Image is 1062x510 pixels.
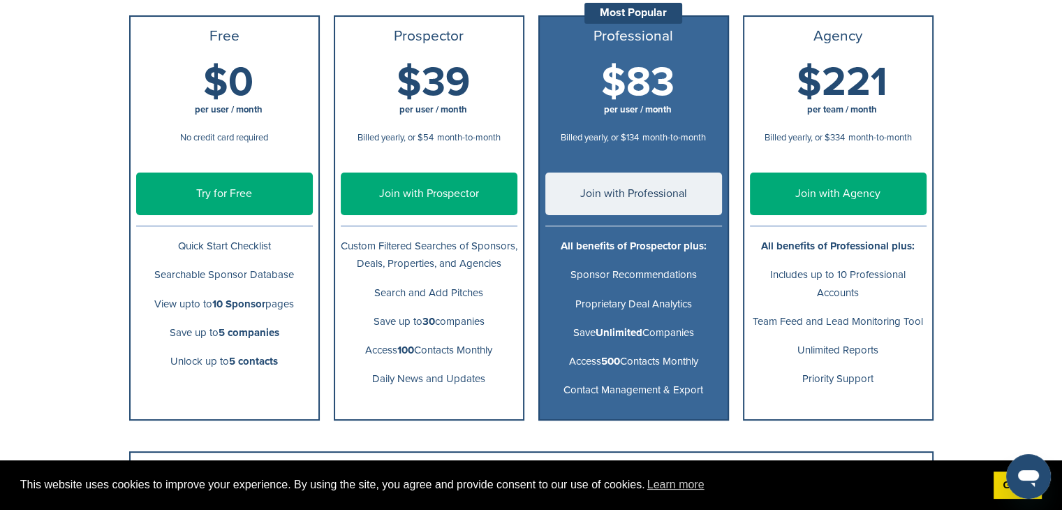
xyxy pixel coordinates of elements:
span: $39 [397,58,470,107]
b: 500 [601,355,620,367]
p: Access Contacts Monthly [341,342,517,359]
span: month-to-month [642,132,706,143]
span: No credit card required [180,132,268,143]
p: Access Contacts Monthly [545,353,722,370]
p: Sponsor Recommendations [545,266,722,284]
p: Unlimited Reports [750,342,927,359]
p: View upto to pages [136,296,313,313]
b: 5 companies [219,326,279,339]
span: Billed yearly, or $334 [765,132,845,143]
span: month-to-month [437,132,501,143]
span: month-to-month [848,132,912,143]
iframe: Button to launch messaging window [1006,454,1051,499]
b: All benefits of Prospector plus: [561,240,707,252]
p: Save up to companies [341,313,517,330]
p: Searchable Sponsor Database [136,266,313,284]
p: Unlock up to [136,353,313,370]
div: Most Popular [584,3,682,24]
p: Team Feed and Lead Monitoring Tool [750,313,927,330]
a: learn more about cookies [645,474,707,495]
p: Contact Management & Export [545,381,722,399]
a: Join with Professional [545,173,722,215]
b: 100 [397,344,414,356]
h3: Prospector [341,28,517,45]
span: $83 [601,58,674,107]
span: This website uses cookies to improve your experience. By using the site, you agree and provide co... [20,474,982,495]
p: Priority Support [750,370,927,388]
p: Proprietary Deal Analytics [545,296,722,313]
span: per user / month [195,104,263,115]
b: 5 contacts [229,355,278,367]
span: $221 [797,58,887,107]
span: $0 [203,58,253,107]
a: Join with Agency [750,173,927,215]
p: Daily News and Updates [341,370,517,388]
p: Search and Add Pitches [341,284,517,302]
h3: Free [136,28,313,45]
p: Includes up to 10 Professional Accounts [750,266,927,301]
p: Save Companies [545,324,722,342]
span: per user / month [604,104,672,115]
b: All benefits of Professional plus: [761,240,915,252]
span: per user / month [399,104,467,115]
p: Quick Start Checklist [136,238,313,255]
a: dismiss cookie message [994,472,1042,500]
p: Save up to [136,324,313,342]
a: Try for Free [136,173,313,215]
span: per team / month [807,104,877,115]
a: Join with Prospector [341,173,517,215]
b: Unlimited [596,326,642,339]
h3: Professional [545,28,722,45]
b: 10 Sponsor [212,298,265,310]
span: Billed yearly, or $54 [357,132,434,143]
span: Billed yearly, or $134 [561,132,639,143]
b: 30 [422,315,435,328]
h3: Agency [750,28,927,45]
p: Custom Filtered Searches of Sponsors, Deals, Properties, and Agencies [341,238,517,272]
